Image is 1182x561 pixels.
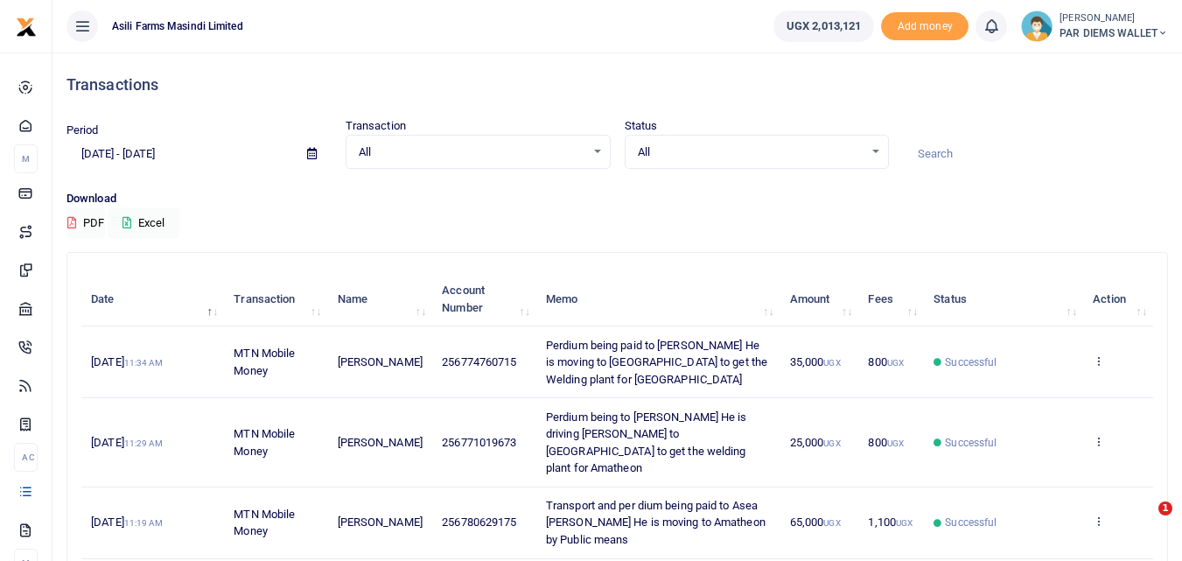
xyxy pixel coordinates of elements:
[868,355,904,368] span: 800
[823,358,840,368] small: UGX
[790,355,841,368] span: 35,000
[773,11,874,42] a: UGX 2,013,121
[945,515,997,530] span: Successful
[868,436,904,449] span: 800
[546,499,766,546] span: Transport and per dium being paid to Asea [PERSON_NAME] He is moving to Amatheon by Public means
[66,190,1168,208] p: Download
[66,139,293,169] input: select period
[1083,272,1153,326] th: Action: activate to sort column ascending
[66,208,105,238] button: PDF
[14,144,38,173] li: M
[338,436,423,449] span: [PERSON_NAME]
[91,355,163,368] span: [DATE]
[66,75,1168,95] h4: Transactions
[625,117,658,135] label: Status
[1158,501,1172,515] span: 1
[1123,501,1165,543] iframe: Intercom live chat
[1021,11,1053,42] img: profile-user
[881,18,969,32] a: Add money
[234,427,295,458] span: MTN Mobile Money
[638,144,864,161] span: All
[536,272,780,326] th: Memo: activate to sort column ascending
[766,11,881,42] li: Wallet ballance
[108,208,179,238] button: Excel
[346,117,406,135] label: Transaction
[790,515,841,529] span: 65,000
[787,18,861,35] span: UGX 2,013,121
[881,12,969,41] li: Toup your wallet
[234,508,295,538] span: MTN Mobile Money
[887,438,904,448] small: UGX
[124,438,164,448] small: 11:29 AM
[868,515,913,529] span: 1,100
[881,12,969,41] span: Add money
[945,435,997,451] span: Successful
[16,19,37,32] a: logo-small logo-large logo-large
[1060,11,1168,26] small: [PERSON_NAME]
[1060,25,1168,41] span: PAR DIEMS WALLET
[823,438,840,448] small: UGX
[442,515,516,529] span: 256780629175
[224,272,327,326] th: Transaction: activate to sort column ascending
[896,518,913,528] small: UGX
[91,436,163,449] span: [DATE]
[66,122,99,139] label: Period
[124,518,164,528] small: 11:19 AM
[432,272,536,326] th: Account Number: activate to sort column ascending
[14,443,38,472] li: Ac
[81,272,224,326] th: Date: activate to sort column descending
[91,515,163,529] span: [DATE]
[858,272,924,326] th: Fees: activate to sort column ascending
[105,18,250,34] span: Asili Farms Masindi Limited
[546,339,767,386] span: Perdium being paid to [PERSON_NAME] He is moving to [GEOGRAPHIC_DATA] to get the Welding plant fo...
[16,17,37,38] img: logo-small
[823,518,840,528] small: UGX
[780,272,859,326] th: Amount: activate to sort column ascending
[945,354,997,370] span: Successful
[359,144,585,161] span: All
[234,347,295,377] span: MTN Mobile Money
[442,436,516,449] span: 256771019673
[442,355,516,368] span: 256774760715
[1021,11,1168,42] a: profile-user [PERSON_NAME] PAR DIEMS WALLET
[338,355,423,368] span: [PERSON_NAME]
[327,272,432,326] th: Name: activate to sort column ascending
[887,358,904,368] small: UGX
[790,436,841,449] span: 25,000
[124,358,164,368] small: 11:34 AM
[924,272,1083,326] th: Status: activate to sort column ascending
[546,410,747,475] span: Perdium being to [PERSON_NAME] He is driving [PERSON_NAME] to [GEOGRAPHIC_DATA] to get the weldin...
[338,515,423,529] span: [PERSON_NAME]
[903,139,1168,169] input: Search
